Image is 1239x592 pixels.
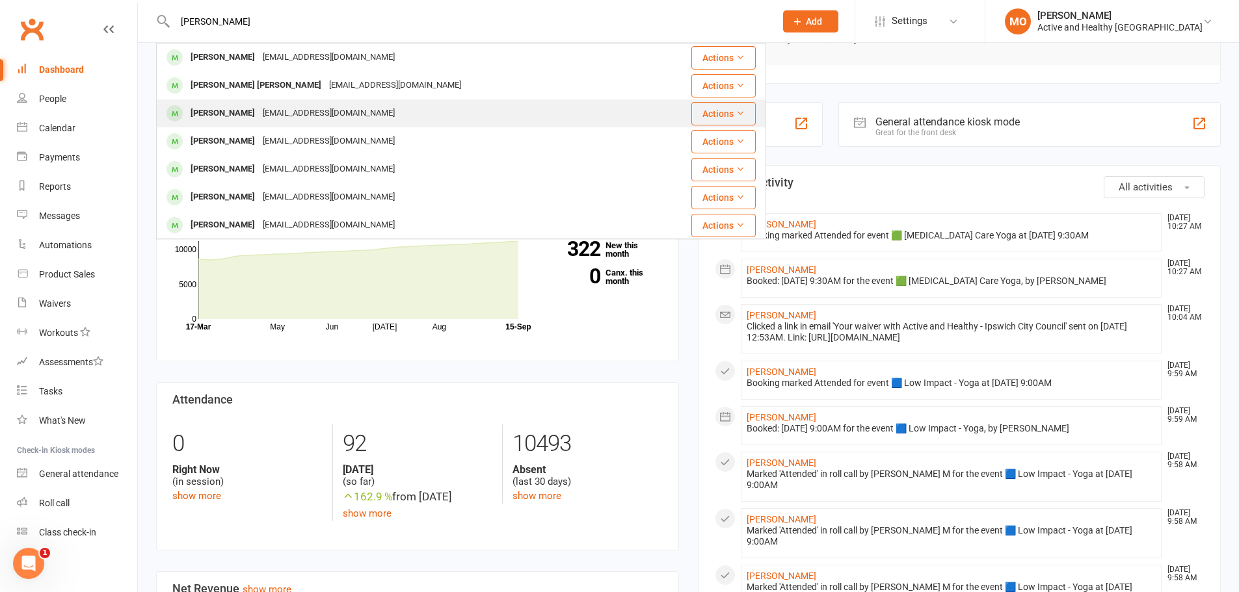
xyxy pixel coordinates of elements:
[17,406,137,435] a: What's New
[172,490,221,502] a: show more
[17,459,137,489] a: General attendance kiosk mode
[1005,8,1031,34] div: MO
[39,386,62,396] div: Tasks
[747,378,1156,389] div: Booking marked Attended for event 🟦 Low Impact - Yoga at [DATE] 9:00AM
[555,268,663,285] a: 0Canx. this month
[17,377,137,406] a: Tasks
[39,94,66,104] div: People
[259,104,399,123] div: [EMAIL_ADDRESS][DOMAIN_NAME]
[1119,181,1173,193] span: All activities
[691,46,756,70] button: Actions
[747,423,1156,434] div: Booked: [DATE] 9:00AM for the event 🟦 Low Impact - Yoga, by [PERSON_NAME]
[13,548,44,579] iframe: Intercom live chat
[783,10,838,32] button: Add
[172,393,663,406] h3: Attendance
[555,241,663,258] a: 322New this month
[747,321,1156,343] div: Clicked a link in email 'Your waiver with Active and Healthy - Ipswich City Council' sent on [DAT...
[513,424,662,463] div: 10493
[187,160,259,179] div: [PERSON_NAME]
[325,76,465,95] div: [EMAIL_ADDRESS][DOMAIN_NAME]
[747,525,1156,547] div: Marked 'Attended' in roll call by [PERSON_NAME] M for the event 🟦 Low Impact - Yoga at [DATE] 9:00AM
[691,130,756,153] button: Actions
[747,571,816,581] a: [PERSON_NAME]
[892,6,927,36] span: Settings
[1161,407,1204,424] time: [DATE] 9:59 AM
[691,74,756,97] button: Actions
[172,463,323,476] strong: Right Now
[17,231,137,260] a: Automations
[1037,10,1203,21] div: [PERSON_NAME]
[17,489,137,518] a: Roll call
[259,216,399,235] div: [EMAIL_ADDRESS][DOMAIN_NAME]
[17,318,137,348] a: Workouts
[513,463,662,488] div: (last 30 days)
[259,132,399,151] div: [EMAIL_ADDRESS][DOMAIN_NAME]
[343,463,492,488] div: (so far)
[875,128,1020,137] div: Great for the front desk
[187,132,259,151] div: [PERSON_NAME]
[17,518,137,547] a: Class kiosk mode
[39,469,118,479] div: General attendance
[187,104,259,123] div: [PERSON_NAME]
[715,176,1205,189] h3: Recent Activity
[40,548,50,558] span: 1
[747,367,816,377] a: [PERSON_NAME]
[555,239,600,259] strong: 322
[691,186,756,209] button: Actions
[39,527,96,537] div: Class check-in
[172,424,323,463] div: 0
[747,264,816,275] a: [PERSON_NAME]
[39,123,75,133] div: Calendar
[1161,214,1204,231] time: [DATE] 10:27 AM
[343,488,492,506] div: from [DATE]
[691,102,756,125] button: Actions
[343,463,492,476] strong: [DATE]
[747,219,816,229] a: [PERSON_NAME]
[1161,259,1204,276] time: [DATE] 10:27 AM
[39,152,80,162] div: Payments
[691,214,756,237] button: Actions
[1090,34,1112,44] a: show
[39,64,84,75] div: Dashboard
[17,84,137,114] a: People
[187,216,259,235] div: [PERSON_NAME]
[187,188,259,207] div: [PERSON_NAME]
[555,266,600,286] strong: 0
[747,310,816,320] a: [PERSON_NAME]
[17,55,137,84] a: Dashboard
[747,469,1156,491] div: Marked 'Attended' in roll call by [PERSON_NAME] M for the event 🟦 Low Impact - Yoga at [DATE] 9:00AM
[39,269,95,279] div: Product Sales
[172,463,323,488] div: (in session)
[39,240,92,250] div: Automations
[187,48,259,67] div: [PERSON_NAME]
[343,508,392,519] a: show more
[17,201,137,231] a: Messages
[747,514,816,524] a: [PERSON_NAME]
[17,114,137,143] a: Calendar
[343,424,492,463] div: 92
[691,158,756,181] button: Actions
[747,230,1156,241] div: Booking marked Attended for event 🟩 [MEDICAL_DATA] Care Yoga at [DATE] 9:30AM
[16,13,48,45] a: Clubworx
[17,172,137,201] a: Reports
[343,490,392,503] span: 162.9 %
[513,463,662,476] strong: Absent
[1161,305,1204,322] time: [DATE] 10:04 AM
[875,116,1020,128] div: General attendance kiosk mode
[513,490,561,502] a: show more
[17,260,137,289] a: Product Sales
[1161,452,1204,469] time: [DATE] 9:58 AM
[1104,176,1205,198] button: All activities
[1161,565,1204,582] time: [DATE] 9:58 AM
[1161,509,1204,526] time: [DATE] 9:58 AM
[187,76,325,95] div: [PERSON_NAME] [PERSON_NAME]
[806,16,822,27] span: Add
[747,412,816,422] a: [PERSON_NAME]
[39,415,86,426] div: What's New
[747,457,816,468] a: [PERSON_NAME]
[39,211,80,221] div: Messages
[17,143,137,172] a: Payments
[39,357,103,367] div: Assessments
[259,160,399,179] div: [EMAIL_ADDRESS][DOMAIN_NAME]
[259,188,399,207] div: [EMAIL_ADDRESS][DOMAIN_NAME]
